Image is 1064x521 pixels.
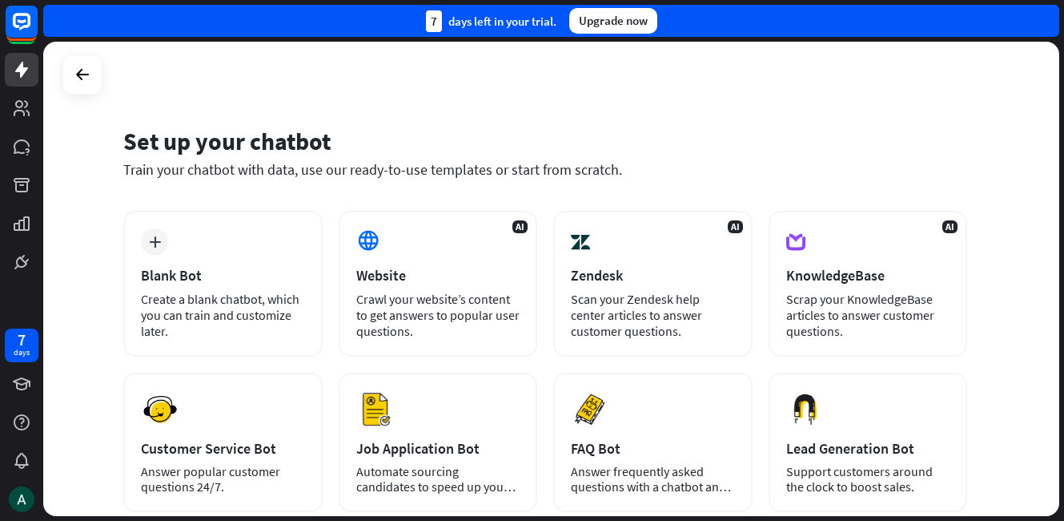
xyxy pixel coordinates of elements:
a: 7 days [5,329,38,362]
div: Automate sourcing candidates to speed up your hiring process. [356,464,520,495]
div: Blank Bot [141,266,305,285]
div: FAQ Bot [571,439,735,458]
div: 7 [426,10,442,32]
div: Answer frequently asked questions with a chatbot and save your time. [571,464,735,495]
div: days left in your trial. [426,10,556,32]
div: days [14,347,30,358]
div: Zendesk [571,266,735,285]
div: Lead Generation Bot [786,439,950,458]
div: Answer popular customer questions 24/7. [141,464,305,495]
span: AI [512,220,528,233]
div: KnowledgeBase [786,266,950,285]
div: Train your chatbot with data, use our ready-to-use templates or start from scratch. [123,160,967,179]
div: Upgrade now [569,8,657,34]
span: AI [942,220,958,233]
div: Support customers around the clock to boost sales. [786,464,950,495]
div: Crawl your website’s content to get answers to popular user questions. [356,291,520,339]
div: Website [356,266,520,285]
div: Customer Service Bot [141,439,305,458]
div: Set up your chatbot [123,126,967,156]
div: Scrap your KnowledgeBase articles to answer customer questions. [786,291,950,339]
div: Job Application Bot [356,439,520,458]
div: Create a blank chatbot, which you can train and customize later. [141,291,305,339]
span: AI [728,220,743,233]
div: 7 [18,333,26,347]
div: Scan your Zendesk help center articles to answer customer questions. [571,291,735,339]
i: plus [149,236,161,248]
